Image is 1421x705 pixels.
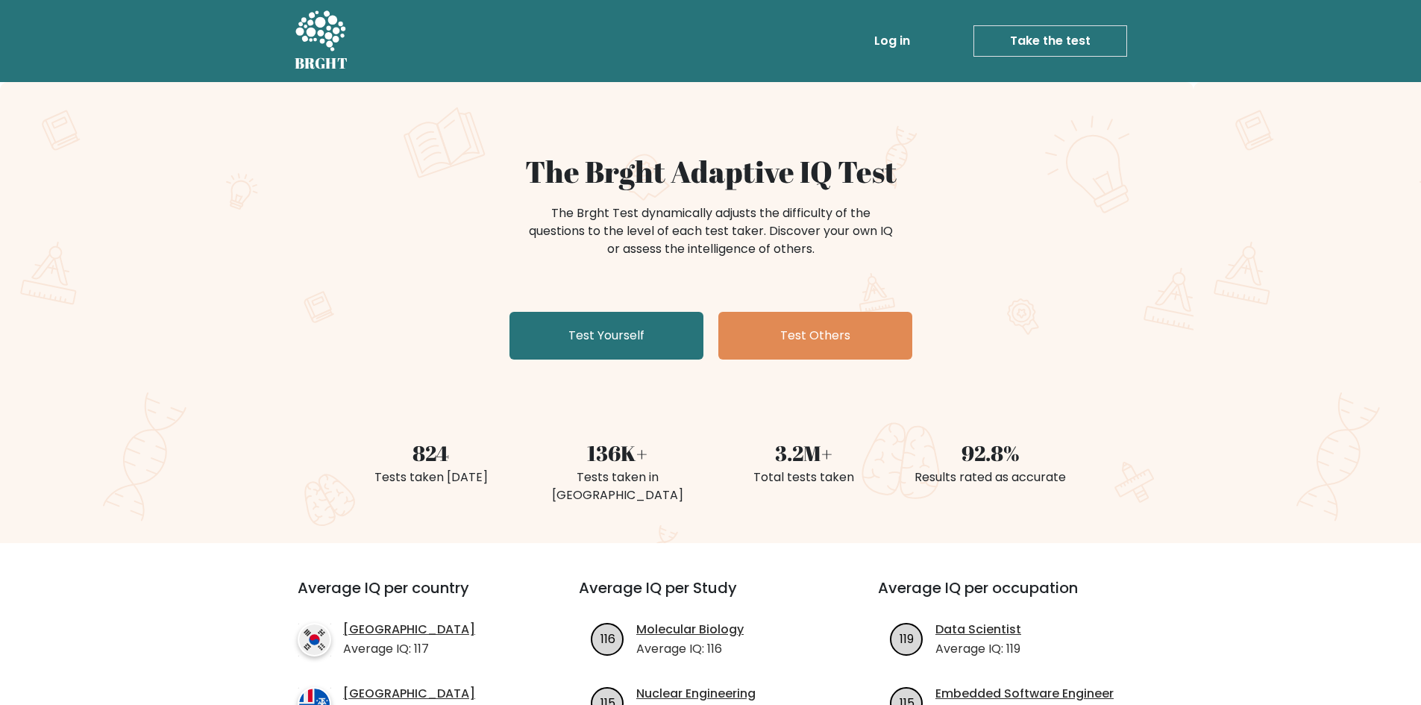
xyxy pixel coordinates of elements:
[295,54,348,72] h5: BRGHT
[636,685,756,703] a: Nuclear Engineering
[524,204,897,258] div: The Brght Test dynamically adjusts the difficulty of the questions to the level of each test take...
[906,469,1075,486] div: Results rated as accurate
[906,437,1075,469] div: 92.8%
[720,469,888,486] div: Total tests taken
[720,437,888,469] div: 3.2M+
[295,6,348,76] a: BRGHT
[636,621,744,639] a: Molecular Biology
[900,630,914,647] text: 119
[533,469,702,504] div: Tests taken in [GEOGRAPHIC_DATA]
[878,579,1141,615] h3: Average IQ per occupation
[298,579,525,615] h3: Average IQ per country
[509,312,703,360] a: Test Yourself
[868,26,916,56] a: Log in
[935,685,1114,703] a: Embedded Software Engineer
[343,685,475,703] a: [GEOGRAPHIC_DATA]
[298,623,331,657] img: country
[718,312,912,360] a: Test Others
[343,640,475,658] p: Average IQ: 117
[347,437,515,469] div: 824
[600,630,615,647] text: 116
[347,469,515,486] div: Tests taken [DATE]
[636,640,744,658] p: Average IQ: 116
[579,579,842,615] h3: Average IQ per Study
[343,621,475,639] a: [GEOGRAPHIC_DATA]
[533,437,702,469] div: 136K+
[973,25,1127,57] a: Take the test
[935,640,1021,658] p: Average IQ: 119
[935,621,1021,639] a: Data Scientist
[347,154,1075,189] h1: The Brght Adaptive IQ Test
